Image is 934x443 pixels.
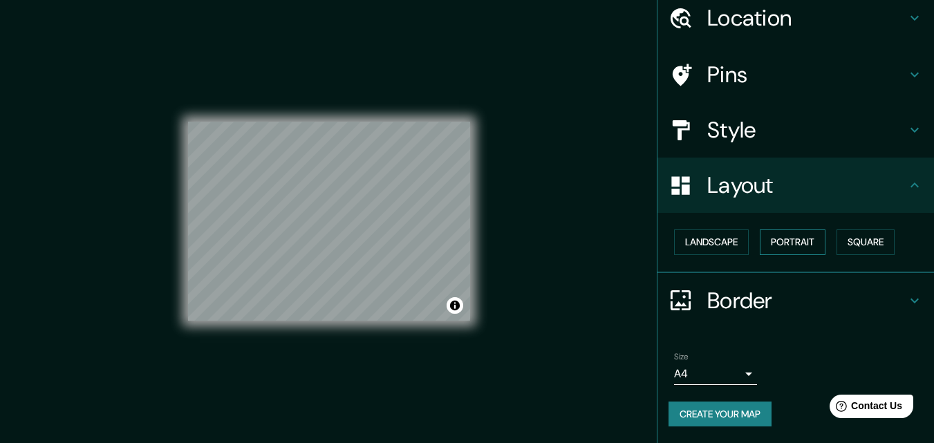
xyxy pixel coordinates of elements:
div: Pins [657,47,934,102]
div: Border [657,273,934,328]
button: Portrait [760,229,825,255]
iframe: Help widget launcher [811,389,919,428]
button: Create your map [669,402,772,427]
canvas: Map [188,122,470,321]
h4: Border [707,287,906,314]
label: Size [674,350,689,362]
div: Style [657,102,934,158]
div: Layout [657,158,934,213]
button: Landscape [674,229,749,255]
div: A4 [674,363,757,385]
h4: Pins [707,61,906,88]
h4: Layout [707,171,906,199]
h4: Style [707,116,906,144]
h4: Location [707,4,906,32]
button: Square [837,229,895,255]
button: Toggle attribution [447,297,463,314]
